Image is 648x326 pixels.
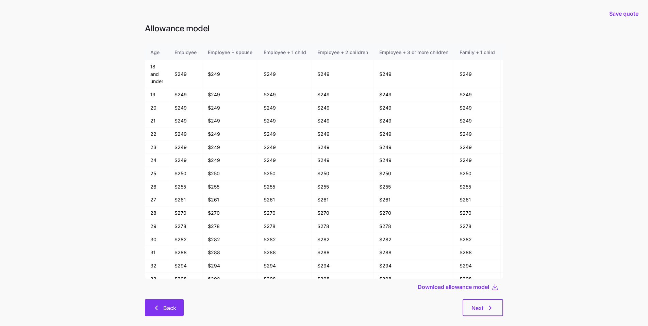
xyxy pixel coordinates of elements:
[501,273,555,286] td: $298
[317,49,368,56] div: Employee + 2 children
[312,246,374,259] td: $288
[145,114,169,128] td: 21
[454,141,501,154] td: $249
[258,101,312,115] td: $249
[501,193,555,207] td: $261
[501,220,555,233] td: $278
[258,273,312,286] td: $298
[202,60,258,88] td: $249
[454,167,501,180] td: $250
[145,220,169,233] td: 29
[202,88,258,101] td: $249
[374,246,454,259] td: $288
[258,167,312,180] td: $250
[169,114,202,128] td: $249
[169,101,202,115] td: $249
[145,141,169,154] td: 23
[169,207,202,220] td: $270
[374,207,454,220] td: $270
[454,101,501,115] td: $249
[312,128,374,141] td: $249
[145,180,169,194] td: 26
[460,49,495,56] div: Family + 1 child
[258,114,312,128] td: $249
[258,180,312,194] td: $255
[169,220,202,233] td: $278
[169,246,202,259] td: $288
[374,154,454,167] td: $249
[312,60,374,88] td: $249
[258,154,312,167] td: $249
[258,128,312,141] td: $249
[454,207,501,220] td: $270
[145,233,169,246] td: 30
[374,180,454,194] td: $255
[454,259,501,273] td: $294
[312,141,374,154] td: $249
[312,220,374,233] td: $278
[374,88,454,101] td: $249
[501,101,555,115] td: $249
[374,193,454,207] td: $261
[169,233,202,246] td: $282
[374,60,454,88] td: $249
[454,273,501,286] td: $298
[501,180,555,194] td: $255
[202,246,258,259] td: $288
[374,167,454,180] td: $250
[374,220,454,233] td: $278
[169,180,202,194] td: $255
[169,259,202,273] td: $294
[145,60,169,88] td: 18 and under
[258,220,312,233] td: $278
[604,4,644,23] button: Save quote
[202,207,258,220] td: $270
[145,101,169,115] td: 20
[202,114,258,128] td: $249
[454,88,501,101] td: $249
[379,49,448,56] div: Employee + 3 or more children
[463,299,503,316] button: Next
[312,88,374,101] td: $249
[312,193,374,207] td: $261
[454,128,501,141] td: $249
[471,304,483,312] span: Next
[501,88,555,101] td: $249
[202,273,258,286] td: $298
[374,128,454,141] td: $249
[312,273,374,286] td: $298
[454,180,501,194] td: $255
[169,128,202,141] td: $249
[145,299,184,316] button: Back
[258,193,312,207] td: $261
[454,246,501,259] td: $288
[501,233,555,246] td: $282
[374,101,454,115] td: $249
[169,273,202,286] td: $298
[454,154,501,167] td: $249
[169,88,202,101] td: $249
[169,141,202,154] td: $249
[454,233,501,246] td: $282
[501,154,555,167] td: $249
[169,167,202,180] td: $250
[202,180,258,194] td: $255
[202,167,258,180] td: $250
[454,193,501,207] td: $261
[312,207,374,220] td: $270
[258,259,312,273] td: $294
[202,128,258,141] td: $249
[501,114,555,128] td: $249
[454,60,501,88] td: $249
[312,101,374,115] td: $249
[312,180,374,194] td: $255
[202,220,258,233] td: $278
[145,23,503,34] h1: Allowance model
[454,114,501,128] td: $249
[418,283,489,291] span: Download allowance model
[312,233,374,246] td: $282
[202,154,258,167] td: $249
[145,193,169,207] td: 27
[501,207,555,220] td: $270
[202,259,258,273] td: $294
